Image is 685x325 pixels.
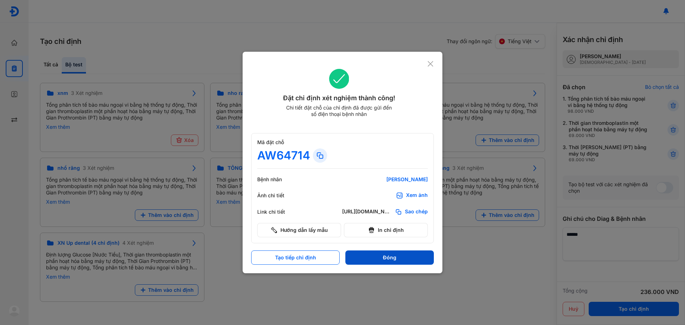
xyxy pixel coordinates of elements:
span: Sao chép [405,208,428,215]
div: [URL][DOMAIN_NAME] [342,208,392,215]
div: Mã đặt chỗ [257,139,428,146]
div: AW64714 [257,148,310,163]
button: Hướng dẫn lấy mẫu [257,223,341,237]
button: In chỉ định [344,223,428,237]
div: Xem ảnh [406,192,428,199]
div: Bệnh nhân [257,176,300,183]
div: [PERSON_NAME] [342,176,428,183]
button: Tạo tiếp chỉ định [251,250,340,265]
div: Đặt chỉ định xét nghiệm thành công! [251,93,427,103]
div: Ảnh chi tiết [257,192,300,199]
div: Chi tiết đặt chỗ của chỉ định đã được gửi đến số điện thoại bệnh nhân [283,105,395,117]
div: Link chi tiết [257,209,300,215]
button: Đóng [345,250,434,265]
